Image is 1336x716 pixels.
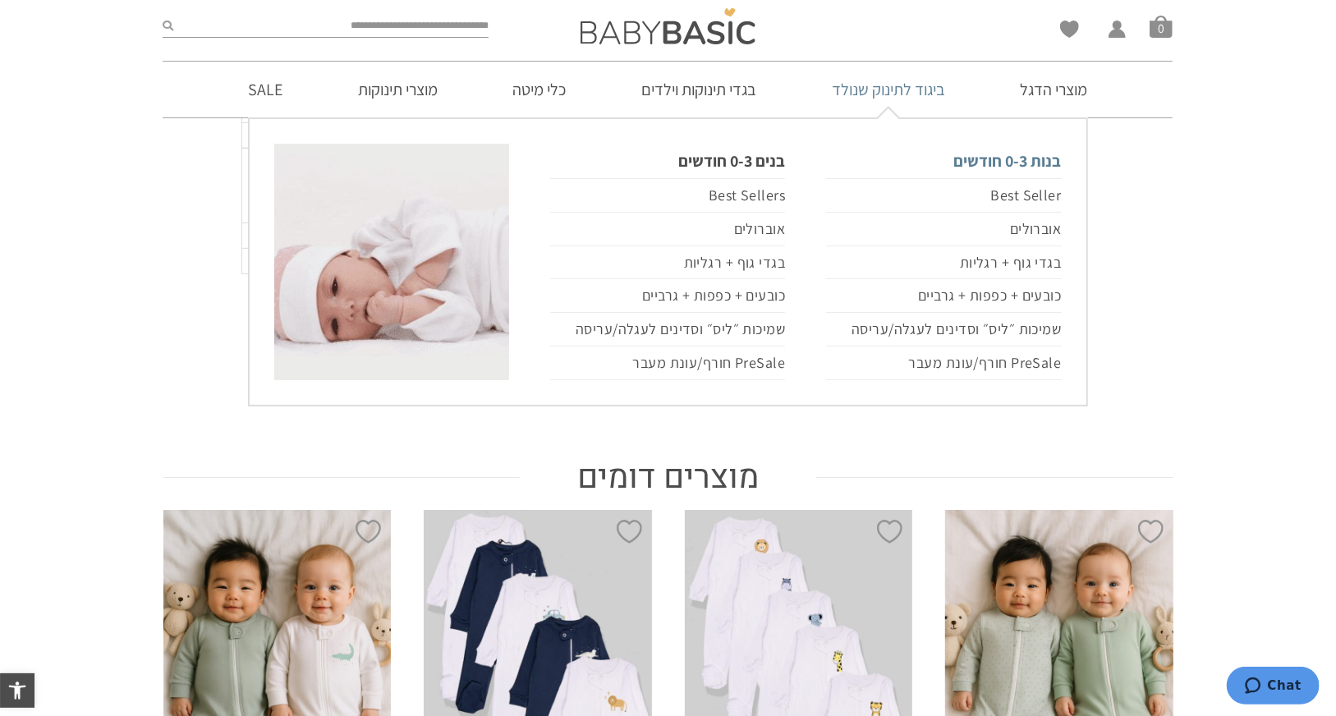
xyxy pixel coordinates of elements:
[550,313,785,347] a: שמיכות ״ליס״ וסדינים לעגלה/עריסה
[550,246,785,280] a: בגדי גוף + רגליות
[1150,15,1173,38] span: סל קניות
[550,279,785,313] a: כובעים + כפפות + גרביים
[223,62,307,117] a: SALE
[1123,667,1320,708] iframe: Opens a widget where you can chat to one of our agents
[826,178,1061,213] a: Best Seller
[826,279,1061,313] a: כובעים + כפפות + גרביים
[996,62,1113,117] a: מוצרי הדגל
[1150,15,1173,38] a: סל קניות0
[826,144,1061,178] a: בנות 0-3 חודשים
[826,213,1061,246] a: אוברולים
[550,347,785,380] a: PreSale חורף/עונת מעבר
[550,213,785,246] a: אוברולים
[807,62,970,117] a: ביגוד לתינוק שנולד
[826,313,1061,347] a: שמיכות ״ליס״ וסדינים לעגלה/עריסה
[550,144,785,178] a: בנים 0-3 חודשים
[826,246,1061,280] a: בגדי גוף + רגליות
[1060,21,1079,38] a: Wishlist
[550,178,785,213] a: Best Sellers
[1060,21,1079,44] span: Wishlist
[242,123,567,149] a: מידע נוסף
[489,62,591,117] a: כלי מיטה
[826,347,1061,380] a: PreSale חורף/עונת מעבר
[577,458,759,498] span: מוצרים דומים
[333,62,462,117] a: מוצרי תינוקות
[617,62,781,117] a: בגדי תינוקות וילדים
[242,249,567,274] a: מבצעים
[581,8,755,44] img: Baby Basic בגדי תינוקות וילדים אונליין
[242,223,567,249] a: משלוחים והחזרות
